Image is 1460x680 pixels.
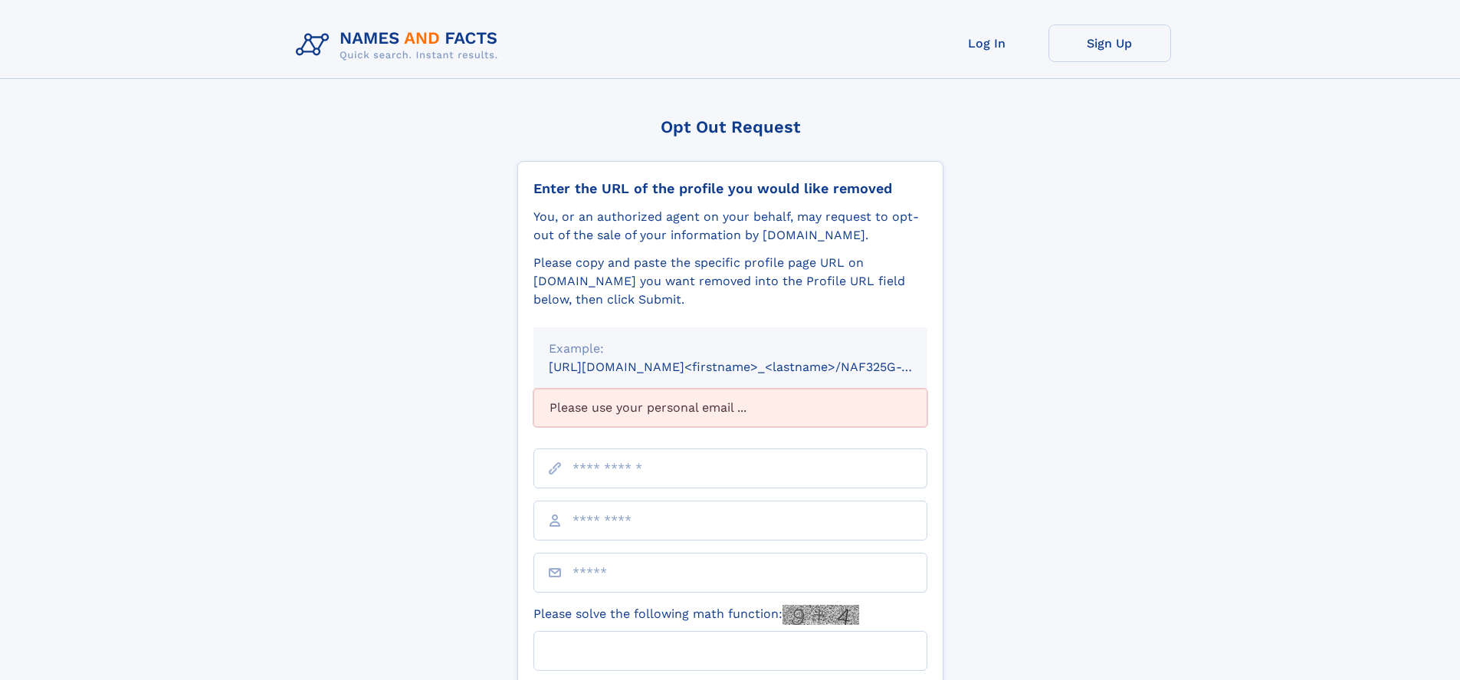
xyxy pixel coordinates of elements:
label: Please solve the following math function: [533,605,859,625]
a: Sign Up [1048,25,1171,62]
div: Example: [549,340,912,358]
div: Enter the URL of the profile you would like removed [533,180,927,197]
small: [URL][DOMAIN_NAME]<firstname>_<lastname>/NAF325G-xxxxxxxx [549,360,956,374]
div: Opt Out Request [517,117,943,136]
a: Log In [926,25,1048,62]
div: You, or an authorized agent on your behalf, may request to opt-out of the sale of your informatio... [533,208,927,245]
div: Please use your personal email ... [533,389,927,427]
div: Please copy and paste the specific profile page URL on [DOMAIN_NAME] you want removed into the Pr... [533,254,927,309]
img: Logo Names and Facts [290,25,510,66]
